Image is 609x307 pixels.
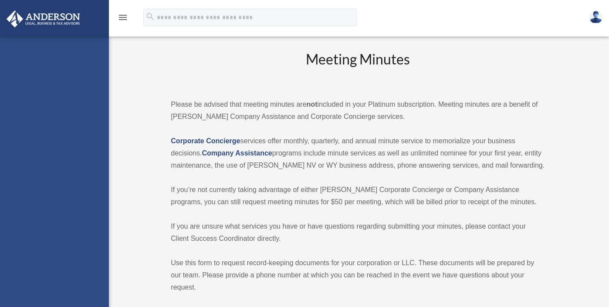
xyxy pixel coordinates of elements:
[202,149,272,157] a: Company Assistance
[118,15,128,23] a: menu
[171,135,545,172] p: services offer monthly, quarterly, and annual minute service to memorialize your business decisio...
[145,12,155,21] i: search
[171,98,545,123] p: Please be advised that meeting minutes are included in your Platinum subscription. Meeting minute...
[307,101,318,108] strong: not
[171,137,240,145] a: Corporate Concierge
[171,257,545,294] p: Use this form to request record-keeping documents for your corporation or LLC. These documents wi...
[171,184,545,208] p: If you’re not currently taking advantage of either [PERSON_NAME] Corporate Concierge or Company A...
[4,10,83,27] img: Anderson Advisors Platinum Portal
[589,11,602,24] img: User Pic
[118,12,128,23] i: menu
[171,50,545,86] h2: Meeting Minutes
[171,220,545,245] p: If you are unsure what services you have or have questions regarding submitting your minutes, ple...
